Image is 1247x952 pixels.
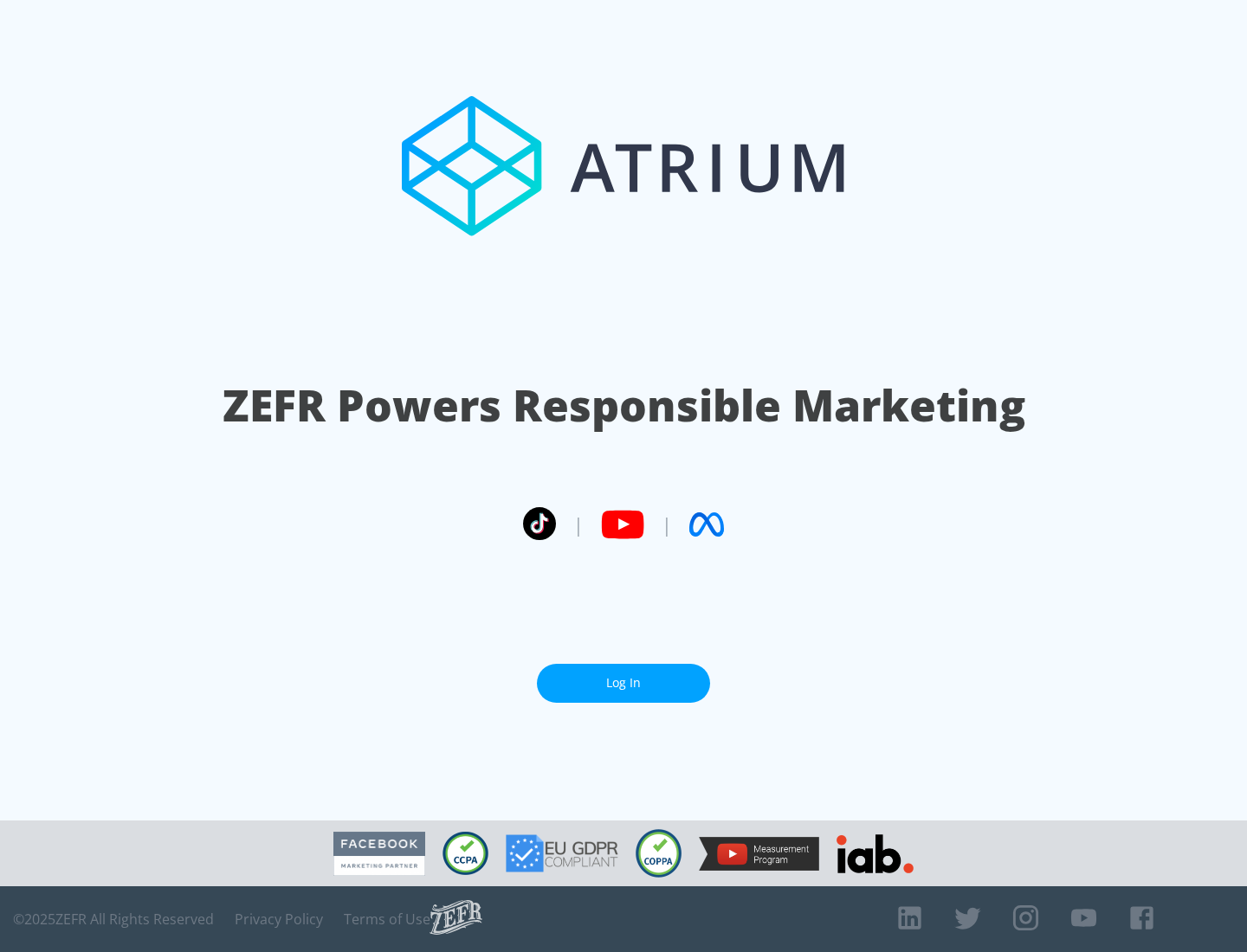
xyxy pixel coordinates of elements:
img: IAB [837,834,914,873]
a: Terms of Use [344,910,430,928]
img: GDPR Compliant [506,834,618,872]
a: Log In [537,664,710,703]
a: Privacy Policy [235,910,323,928]
img: Facebook Marketing Partner [333,832,425,876]
img: YouTube Measurement Program [699,837,819,871]
span: © 2025 ZEFR All Rights Reserved [13,910,214,928]
img: CCPA Compliant [443,832,488,875]
span: | [573,511,584,537]
span: | [662,511,672,537]
h1: ZEFR Powers Responsible Marketing [223,376,1025,435]
img: COPPA Compliant [636,829,682,878]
